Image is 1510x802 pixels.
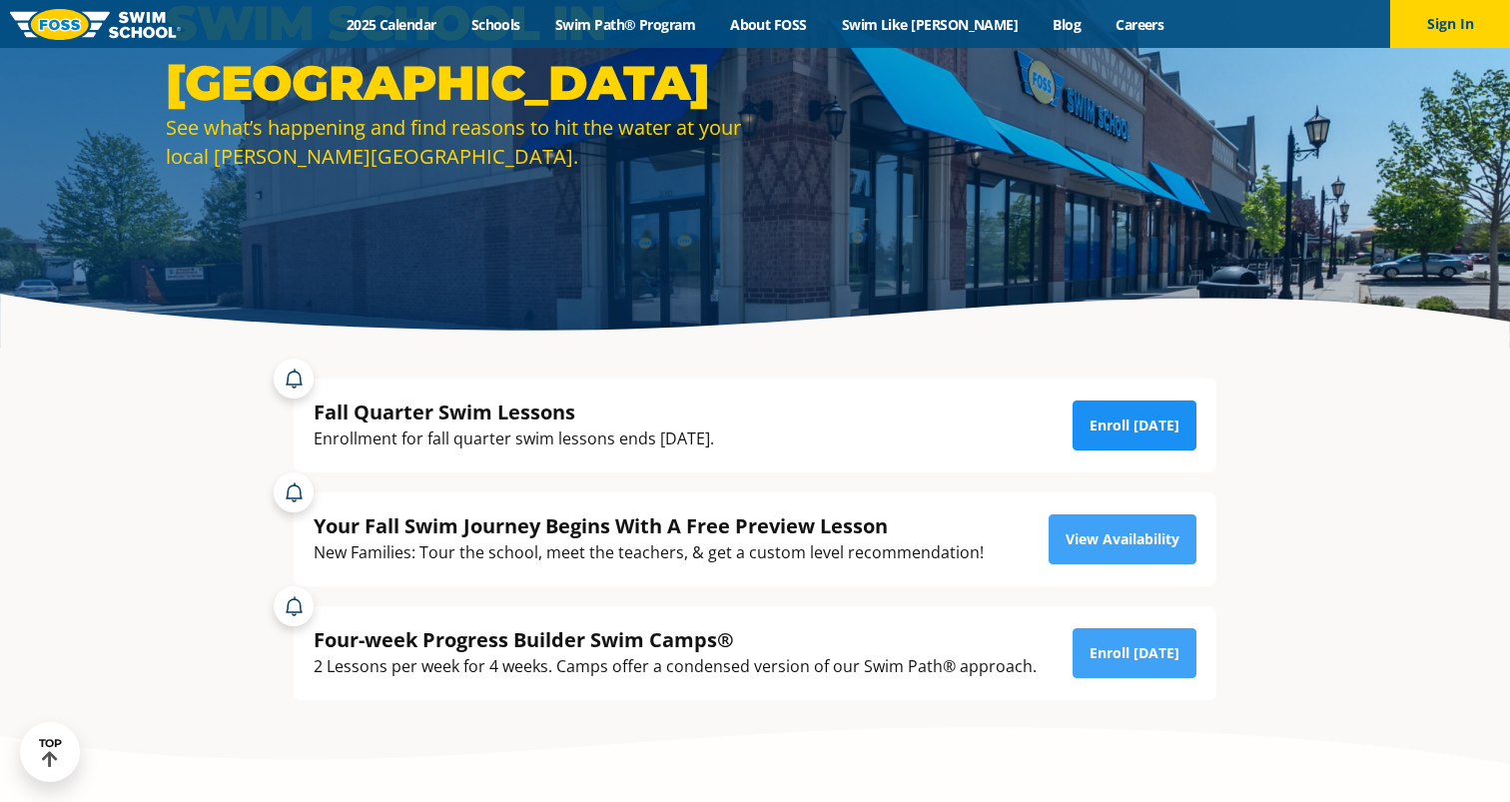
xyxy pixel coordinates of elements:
[314,399,714,425] div: Fall Quarter Swim Lessons
[10,9,181,40] img: FOSS Swim School Logo
[1036,15,1099,34] a: Blog
[329,15,453,34] a: 2025 Calendar
[314,512,984,539] div: Your Fall Swim Journey Begins With A Free Preview Lesson
[314,653,1037,680] div: 2 Lessons per week for 4 weeks. Camps offer a condensed version of our Swim Path® approach.
[314,626,1037,653] div: Four-week Progress Builder Swim Camps®
[166,113,745,171] div: See what’s happening and find reasons to hit the water at your local [PERSON_NAME][GEOGRAPHIC_DATA].
[713,15,825,34] a: About FOSS
[314,425,714,452] div: Enrollment for fall quarter swim lessons ends [DATE].
[1073,628,1196,678] a: Enroll [DATE]
[314,539,984,566] div: New Families: Tour the school, meet the teachers, & get a custom level recommendation!
[824,15,1036,34] a: Swim Like [PERSON_NAME]
[1073,401,1196,450] a: Enroll [DATE]
[537,15,712,34] a: Swim Path® Program
[1049,514,1196,564] a: View Availability
[39,737,62,768] div: TOP
[1099,15,1181,34] a: Careers
[453,15,537,34] a: Schools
